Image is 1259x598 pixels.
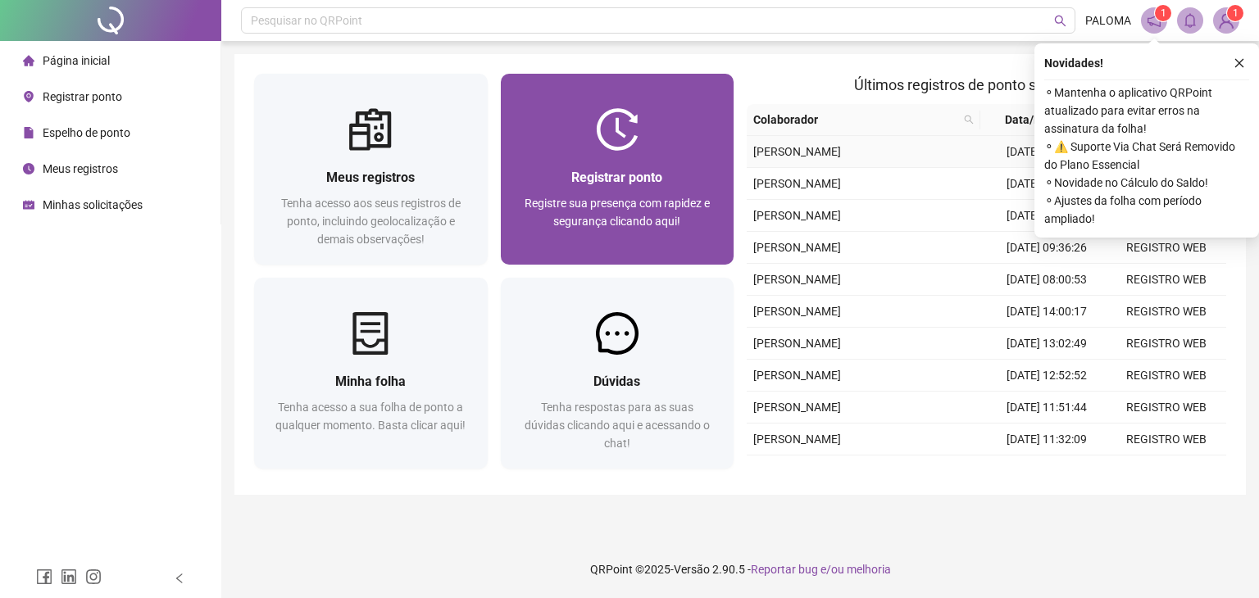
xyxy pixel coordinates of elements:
td: REGISTRO WEB [1107,264,1226,296]
td: [DATE] 08:00:53 [987,264,1107,296]
span: 1 [1161,7,1166,19]
span: search [1054,15,1066,27]
span: home [23,55,34,66]
span: [PERSON_NAME] [753,177,841,190]
span: [PERSON_NAME] [753,369,841,382]
span: left [174,573,185,584]
sup: 1 [1155,5,1171,21]
span: linkedin [61,569,77,585]
span: Minhas solicitações [43,198,143,211]
span: Últimos registros de ponto sincronizados [854,76,1119,93]
td: [DATE] 09:36:26 [987,232,1107,264]
footer: QRPoint © 2025 - 2.90.5 - [221,541,1259,598]
span: Reportar bug e/ou melhoria [751,563,891,576]
span: Página inicial [43,54,110,67]
span: notification [1147,13,1161,28]
sup: Atualize o seu contato no menu Meus Dados [1227,5,1243,21]
span: Versão [674,563,710,576]
span: clock-circle [23,163,34,174]
td: REGISTRO WEB [1107,328,1226,360]
td: REGISTRO WEB [1107,296,1226,328]
td: [DATE] 11:32:09 [987,424,1107,455]
span: file [23,127,34,138]
span: Colaborador [753,111,957,129]
td: [DATE] 09:47:19 [987,200,1107,232]
td: [DATE] 11:51:44 [987,392,1107,424]
span: Novidades ! [1044,54,1103,72]
span: Tenha respostas para as suas dúvidas clicando aqui e acessando o chat! [525,401,710,450]
span: Registre sua presença com rapidez e segurança clicando aqui! [525,197,710,228]
span: ⚬ ⚠️ Suporte Via Chat Será Removido do Plano Essencial [1044,138,1249,174]
span: Tenha acesso a sua folha de ponto a qualquer momento. Basta clicar aqui! [275,401,466,432]
td: REGISTRO WEB [1107,455,1226,487]
span: Minha folha [335,374,406,389]
td: REGISTRO WEB [1107,232,1226,264]
span: Data/Hora [987,111,1077,129]
span: search [961,107,977,132]
td: [DATE] 11:32:51 [987,168,1107,200]
span: schedule [23,199,34,211]
a: Minha folhaTenha acesso a sua folha de ponto a qualquer momento. Basta clicar aqui! [254,278,488,469]
a: DúvidasTenha respostas para as suas dúvidas clicando aqui e acessando o chat! [501,278,734,469]
span: ⚬ Mantenha o aplicativo QRPoint atualizado para evitar erros na assinatura da folha! [1044,84,1249,138]
span: [PERSON_NAME] [753,209,841,222]
td: REGISTRO WEB [1107,360,1226,392]
td: [DATE] 09:47:23 [987,455,1107,487]
span: close [1234,57,1245,69]
td: [DATE] 11:52:38 [987,136,1107,168]
span: bell [1183,13,1198,28]
span: PALOMA [1085,11,1131,29]
a: Registrar pontoRegistre sua presença com rapidez e segurança clicando aqui! [501,74,734,265]
span: Dúvidas [593,374,640,389]
span: Meus registros [326,170,415,185]
span: ⚬ Novidade no Cálculo do Saldo! [1044,174,1249,192]
span: [PERSON_NAME] [753,305,841,318]
span: Espelho de ponto [43,126,130,139]
span: [PERSON_NAME] [753,273,841,286]
span: Meus registros [43,162,118,175]
span: facebook [36,569,52,585]
span: [PERSON_NAME] [753,145,841,158]
span: 1 [1233,7,1239,19]
span: [PERSON_NAME] [753,337,841,350]
td: REGISTRO WEB [1107,424,1226,455]
span: Registrar ponto [43,90,122,103]
span: ⚬ Ajustes da folha com período ampliado! [1044,192,1249,228]
th: Data/Hora [980,104,1097,136]
a: Meus registrosTenha acesso aos seus registros de ponto, incluindo geolocalização e demais observa... [254,74,488,265]
span: environment [23,91,34,102]
span: search [964,115,974,125]
span: [PERSON_NAME] [753,241,841,254]
span: Tenha acesso aos seus registros de ponto, incluindo geolocalização e demais observações! [281,197,461,246]
span: Registrar ponto [571,170,662,185]
span: [PERSON_NAME] [753,401,841,414]
td: [DATE] 14:00:17 [987,296,1107,328]
span: instagram [85,569,102,585]
span: [PERSON_NAME] [753,433,841,446]
td: [DATE] 12:52:52 [987,360,1107,392]
td: [DATE] 13:02:49 [987,328,1107,360]
img: 79004 [1214,8,1239,33]
td: REGISTRO WEB [1107,392,1226,424]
